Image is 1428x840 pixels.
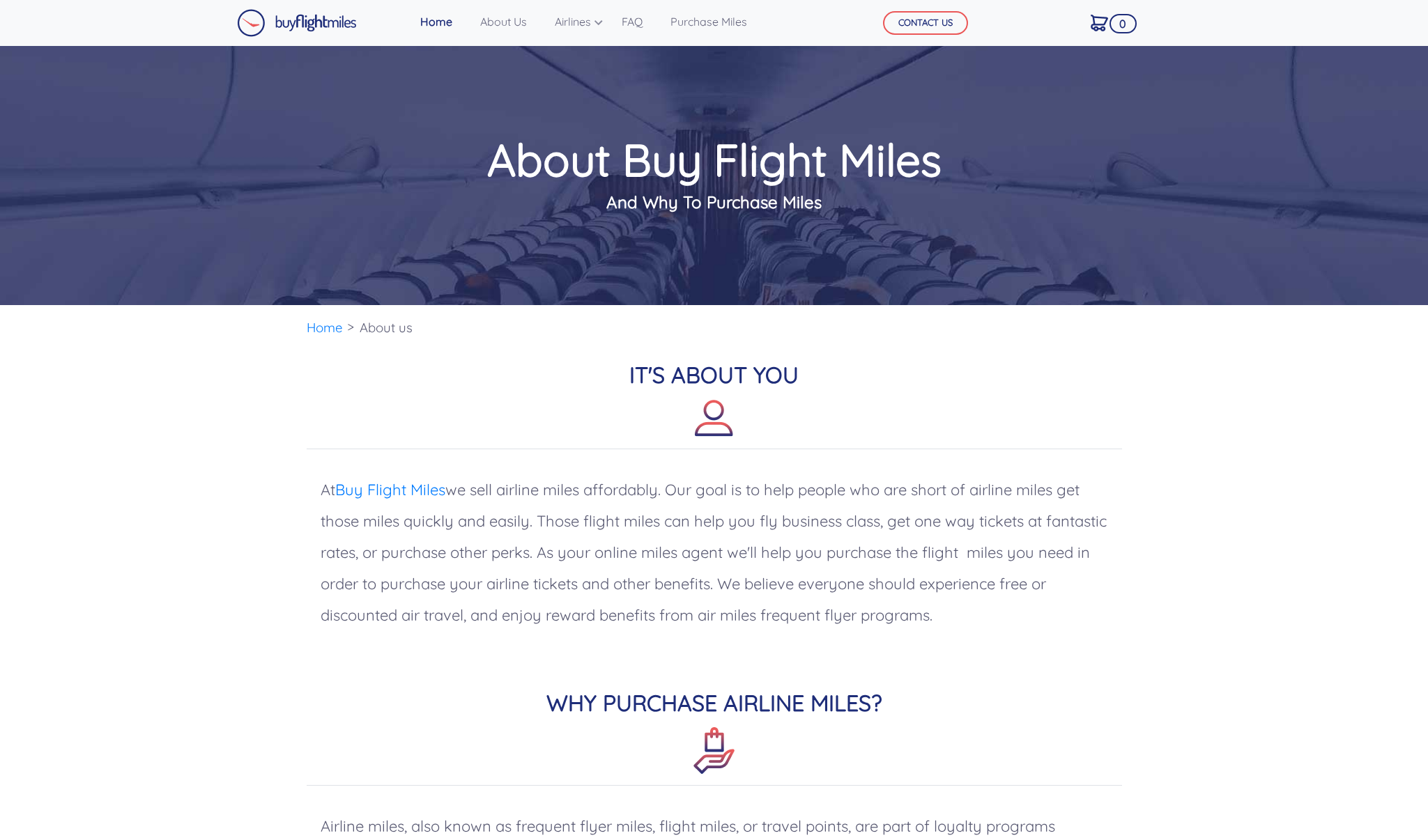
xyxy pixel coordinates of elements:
[415,8,458,36] a: Home
[883,11,968,35] button: CONTACT US
[1085,8,1114,37] a: 0
[475,8,532,36] a: About Us
[237,6,357,40] a: Buy Flight Miles Logo
[307,690,1122,786] h2: WHY PURCHASE AIRLINE MILES?
[1091,15,1108,31] img: Cart
[695,399,733,437] img: about-icon
[353,305,420,350] li: About us
[616,8,648,36] a: FAQ
[307,319,343,336] a: Home
[691,727,737,774] img: about-icon
[1110,14,1137,33] span: 0
[307,361,1122,449] h2: IT'S ABOUT YOU
[307,460,1122,645] p: At we sell airline miles affordably. Our goal is to help people who are short of airline miles ge...
[665,8,753,36] a: Purchase Miles
[237,9,357,37] img: Buy Flight Miles Logo
[335,480,445,499] a: Buy Flight Miles
[549,8,599,36] a: Airlines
